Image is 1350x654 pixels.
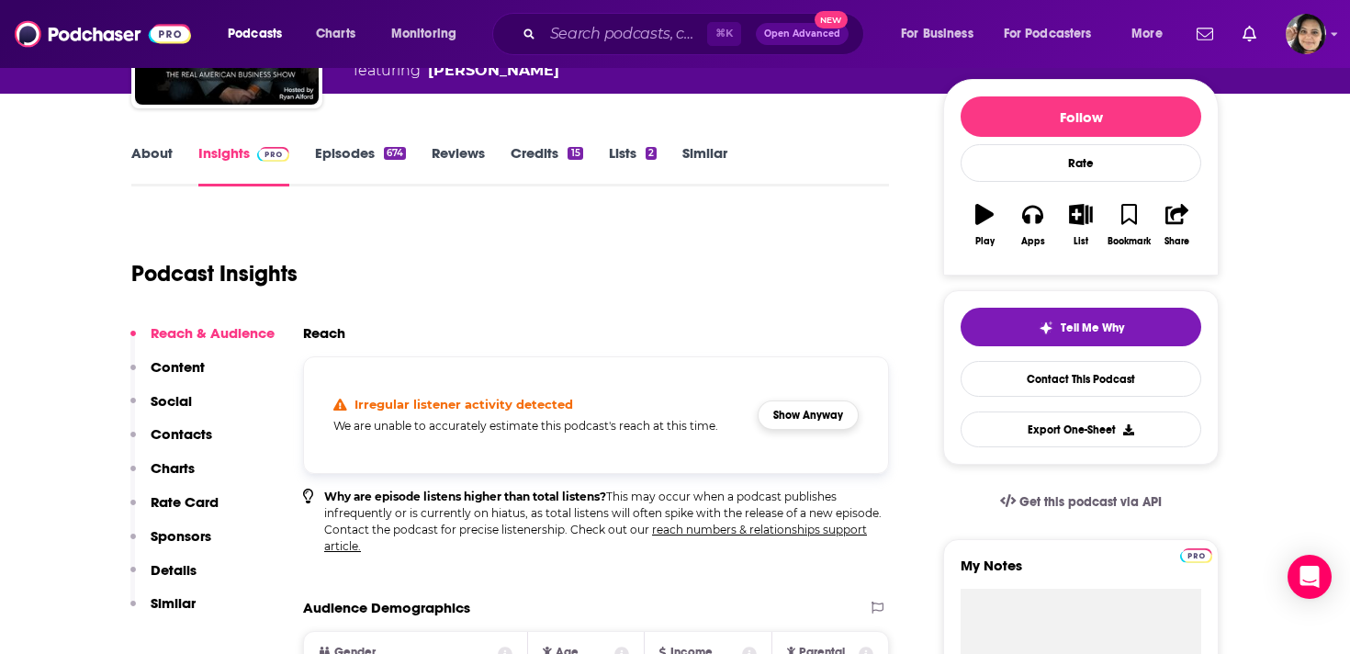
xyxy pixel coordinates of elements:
[151,425,212,443] p: Contacts
[1286,14,1326,54] button: Show profile menu
[354,397,573,412] h4: Irregular listener activity detected
[130,561,197,595] button: Details
[228,21,282,47] span: Podcasts
[257,147,289,162] img: Podchaser Pro
[354,60,646,82] span: featuring
[1180,548,1212,563] img: Podchaser Pro
[975,236,995,247] div: Play
[333,419,743,433] h5: We are unable to accurately estimate this podcast's reach at this time.
[316,21,355,47] span: Charts
[151,358,205,376] p: Content
[131,260,298,288] h1: Podcast Insights
[1286,14,1326,54] img: User Profile
[1180,546,1212,563] a: Pro website
[130,493,219,527] button: Rate Card
[151,459,195,477] p: Charts
[756,23,849,45] button: Open AdvancedNew
[888,19,996,49] button: open menu
[1119,19,1186,49] button: open menu
[568,147,582,160] div: 15
[391,21,456,47] span: Monitoring
[198,144,289,186] a: InsightsPodchaser Pro
[758,400,859,430] button: Show Anyway
[961,144,1201,182] div: Rate
[961,96,1201,137] button: Follow
[1057,192,1105,258] button: List
[1108,236,1151,247] div: Bookmark
[764,29,840,39] span: Open Advanced
[992,19,1119,49] button: open menu
[324,489,889,555] p: This may occur when a podcast publishes infrequently or is currently on hiatus, as total listens ...
[151,561,197,579] p: Details
[151,324,275,342] p: Reach & Audience
[1021,236,1045,247] div: Apps
[961,361,1201,397] a: Contact This Podcast
[324,490,606,503] b: Why are episode listens higher than total listens?
[384,147,406,160] div: 674
[130,594,196,628] button: Similar
[1235,18,1264,50] a: Show notifications dropdown
[130,527,211,561] button: Sponsors
[151,392,192,410] p: Social
[1131,21,1163,47] span: More
[901,21,973,47] span: For Business
[324,523,867,553] a: reach numbers & relationships support article.
[130,459,195,493] button: Charts
[303,599,470,616] h2: Audience Demographics
[511,144,582,186] a: Credits15
[215,19,306,49] button: open menu
[130,324,275,358] button: Reach & Audience
[1008,192,1056,258] button: Apps
[961,412,1201,447] button: Export One-Sheet
[15,17,191,51] img: Podchaser - Follow, Share and Rate Podcasts
[1153,192,1201,258] button: Share
[428,60,559,82] div: [PERSON_NAME]
[1074,236,1088,247] div: List
[707,22,741,46] span: ⌘ K
[151,594,196,612] p: Similar
[961,192,1008,258] button: Play
[985,479,1176,524] a: Get this podcast via API
[1105,192,1153,258] button: Bookmark
[303,324,345,342] h2: Reach
[378,19,480,49] button: open menu
[510,13,882,55] div: Search podcasts, credits, & more...
[961,308,1201,346] button: tell me why sparkleTell Me Why
[961,557,1201,589] label: My Notes
[1019,494,1162,510] span: Get this podcast via API
[315,144,406,186] a: Episodes674
[609,144,657,186] a: Lists2
[815,11,848,28] span: New
[1288,555,1332,599] div: Open Intercom Messenger
[151,493,219,511] p: Rate Card
[1061,321,1124,335] span: Tell Me Why
[432,144,485,186] a: Reviews
[1004,21,1092,47] span: For Podcasters
[682,144,727,186] a: Similar
[543,19,707,49] input: Search podcasts, credits, & more...
[151,527,211,545] p: Sponsors
[646,147,657,160] div: 2
[304,19,366,49] a: Charts
[1189,18,1221,50] a: Show notifications dropdown
[1286,14,1326,54] span: Logged in as shelbyjanner
[1164,236,1189,247] div: Share
[130,392,192,426] button: Social
[1039,321,1053,335] img: tell me why sparkle
[131,144,173,186] a: About
[130,425,212,459] button: Contacts
[130,358,205,392] button: Content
